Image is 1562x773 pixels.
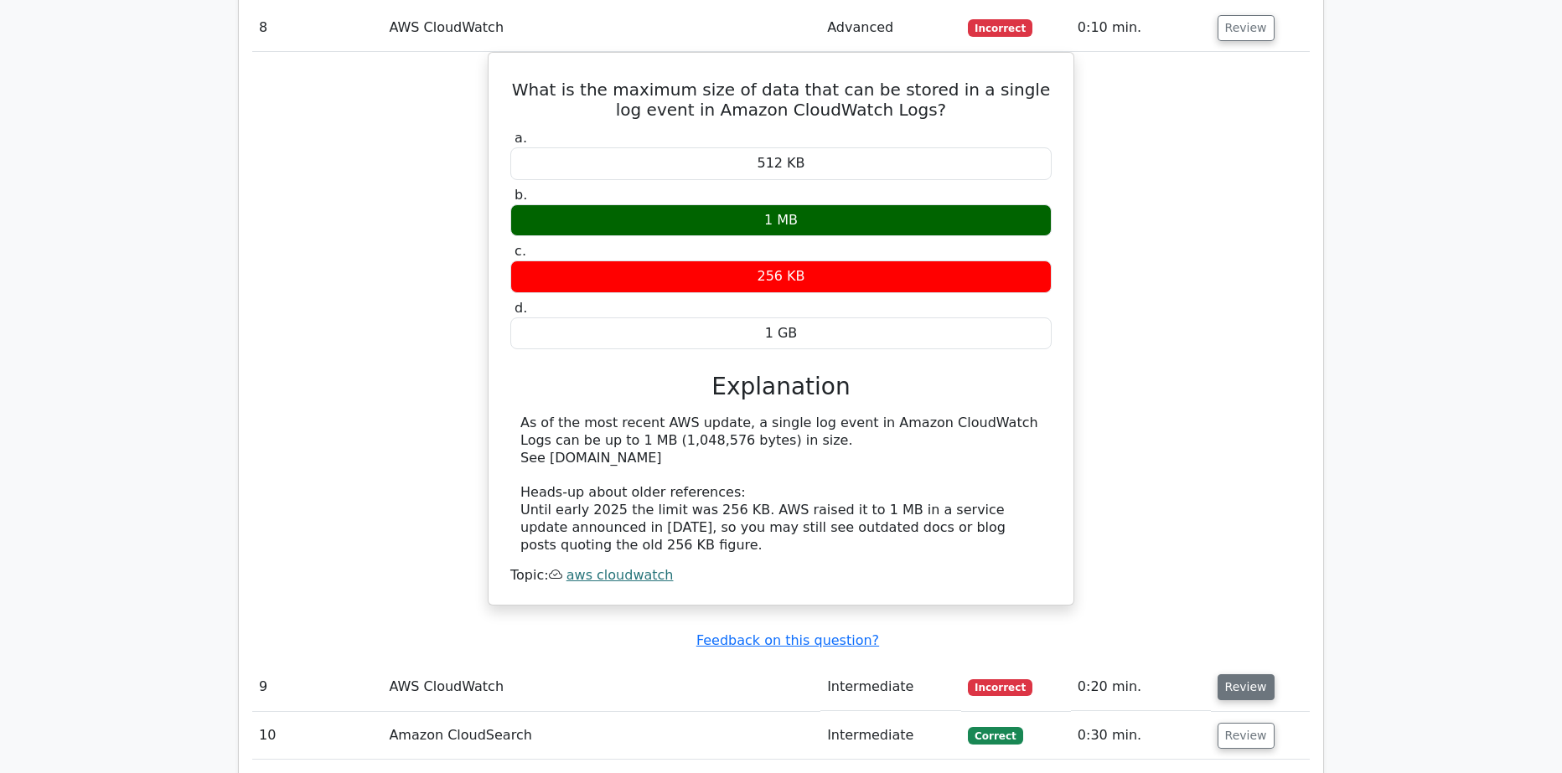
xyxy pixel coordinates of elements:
td: 0:20 min. [1071,663,1211,711]
span: Incorrect [968,679,1032,696]
h3: Explanation [520,373,1042,401]
div: Topic: [510,567,1052,585]
a: Feedback on this question? [696,632,879,648]
td: 9 [252,663,382,711]
span: b. [515,187,527,203]
span: d. [515,300,527,316]
td: 10 [252,712,382,760]
td: 0:10 min. [1071,4,1211,52]
span: c. [515,243,526,259]
td: Advanced [820,4,961,52]
td: Intermediate [820,663,961,711]
button: Review [1218,674,1275,700]
button: Review [1218,723,1275,749]
td: 0:30 min. [1071,712,1211,760]
div: 512 KB [510,147,1052,180]
button: Review [1218,15,1275,41]
div: 1 GB [510,317,1052,350]
td: Intermediate [820,712,961,760]
div: 1 MB [510,204,1052,237]
td: 8 [252,4,382,52]
td: AWS CloudWatch [382,663,820,711]
td: Amazon CloudSearch [382,712,820,760]
div: As of the most recent AWS update, a single log event in Amazon CloudWatch Logs can be up to 1 MB ... [520,415,1042,554]
a: aws cloudwatch [566,567,674,583]
span: Correct [968,727,1022,744]
span: Incorrect [968,19,1032,36]
h5: What is the maximum size of data that can be stored in a single log event in Amazon CloudWatch Logs? [509,80,1053,120]
td: AWS CloudWatch [382,4,820,52]
div: 256 KB [510,260,1052,293]
span: a. [515,130,527,146]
